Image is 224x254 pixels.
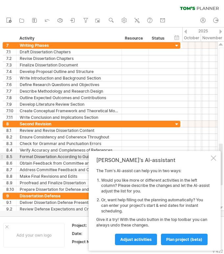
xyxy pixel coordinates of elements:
div: Describe Methodology and Research Design [20,88,118,94]
div: Define Research Questions and Objectives [20,82,118,88]
div: 8.9 [6,180,16,186]
div: 7.11 [6,114,16,120]
div: Format Dissertation According to Guidelines [20,154,118,160]
div: 8.8 [6,173,16,179]
div: 9.1 [6,199,16,206]
div: Status [152,35,166,42]
div: 7.2 [6,55,16,62]
div: Check for Grammar and Punctuation Errors [20,140,118,147]
div: Verify Accuracy and Completeness of References [20,147,118,153]
div: 8.5 [6,154,16,160]
div: 7.3 [6,62,16,68]
div: Resource [125,35,145,42]
div: Add your own logo [3,223,65,247]
div: Draft Dissertation Chapters [20,49,118,55]
span: Adjust activities [120,237,152,242]
div: Second Revision [20,121,118,127]
div: 8.6 [6,160,16,166]
div: 8.7 [6,167,16,173]
div: Prepare Dissertation for Defense and Submission [20,186,118,192]
div: Write Introduction and Background Section [20,75,118,81]
span: plan project (beta) [166,237,202,242]
div: 8.1 [6,127,16,134]
div: Outline Expected Outcomes and Contributions [20,95,118,101]
div: Project: [72,223,108,228]
div: v 422 [213,249,223,254]
div: 9.2 [6,206,16,212]
div: Obtain Feedback from Committee and Peers [20,160,118,166]
div: Project Number [72,239,108,245]
div: 8 [6,121,16,127]
div: 9 [6,193,16,199]
div: Date: [72,231,108,236]
li: Or, want help filling out the planning automatically? You can enter your project's start & end da... [101,197,210,214]
div: Address Committee Feedback and Concerns [20,167,118,173]
div: Ensure Consistency and Coherence Throughout [20,134,118,140]
div: Deliver Dissertation Defense Presentation [20,199,118,206]
div: 7.5 [6,75,16,81]
div: The Tom's AI-assist can help you in two ways: Give it a try! With the undo button in the top tool... [96,168,210,245]
div: Create Conceptual Framework and Theoretical Model [20,108,118,114]
div: 7 [6,42,16,48]
div: 8.2 [6,134,16,140]
div: Activity [19,35,118,42]
div: [PERSON_NAME]'s AI-assistant [96,157,210,163]
div: 8.4 [6,147,16,153]
div: 7.10 [6,108,16,114]
div: Writing Phases [20,42,118,48]
div: Proofread and Finalize Dissertation [20,180,118,186]
li: Would you like more or different activities in the left column? Please describe the changes and l... [101,178,210,194]
a: Adjust activities [115,234,157,245]
div: Review and Revise Dissertation Content [20,127,118,134]
div: Finalize Dissertation Document [20,62,118,68]
div: 7.6 [6,82,16,88]
div: 7.9 [6,101,16,107]
div: Review Defense Expectations and Criteria [20,206,118,212]
div: Develop Proposal Outline and Structure [20,68,118,75]
div: 7.7 [6,88,16,94]
div: Make Final Revisions and Edits [20,173,118,179]
div: 8.3 [6,140,16,147]
a: plan project (beta) [161,234,208,245]
div: Develop Literature Review Section [20,101,118,107]
div: October 2025 [170,34,201,41]
div: Revise Dissertation Chapters [20,55,118,62]
div: Dissertation Defense [20,193,118,199]
div: 7.4 [6,68,16,75]
div: 8.10 [6,186,16,192]
div: 7.1 [6,49,16,55]
div: Write Conclusion and Implications Section [20,114,118,120]
div: 7.8 [6,95,16,101]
